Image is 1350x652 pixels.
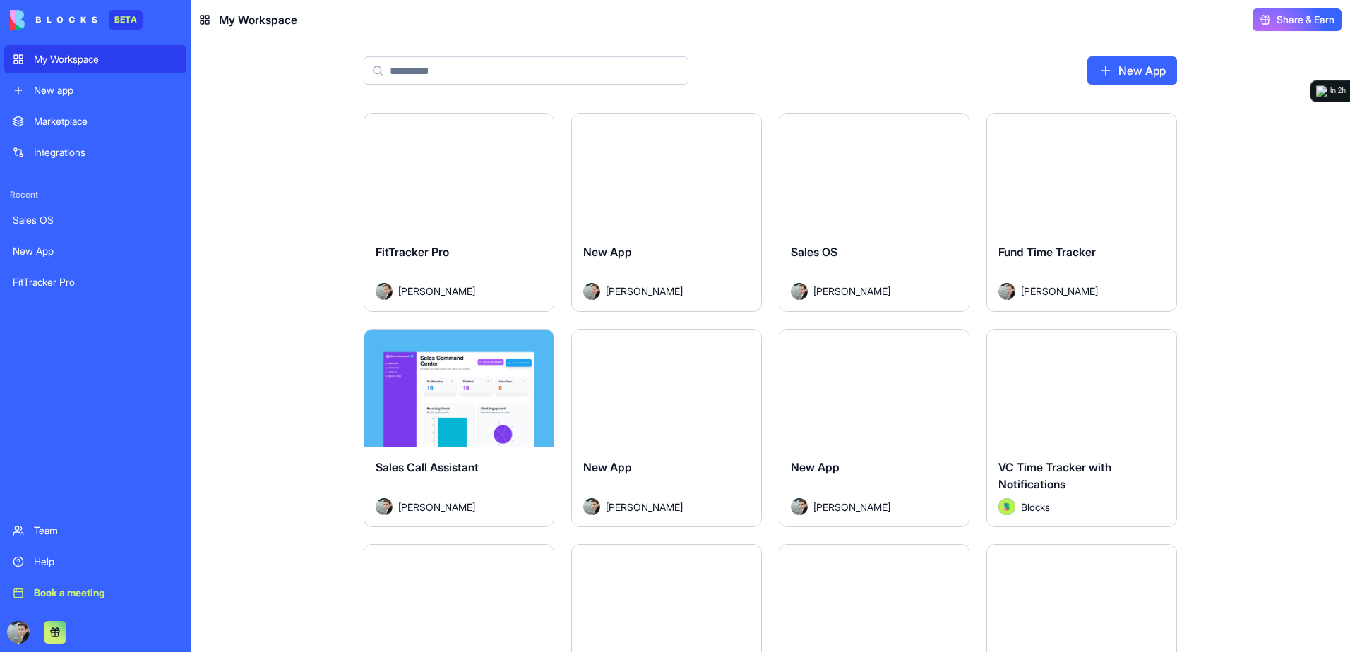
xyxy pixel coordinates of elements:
[583,498,600,515] img: Avatar
[1021,284,1098,298] span: [PERSON_NAME]
[4,206,186,234] a: Sales OS
[4,579,186,607] a: Book a meeting
[986,113,1177,312] a: Fund Time TrackerAvatar[PERSON_NAME]
[7,621,30,644] img: ACg8ocLgft2zbYhxCVX_QnRk8wGO17UHpwh9gymK_VQRDnGx1cEcXohv=s96-c
[376,245,449,259] span: FitTracker Pro
[4,138,186,167] a: Integrations
[109,10,143,30] div: BETA
[376,460,479,474] span: Sales Call Assistant
[998,498,1015,515] img: Avatar
[583,245,632,259] span: New App
[813,500,890,514] span: [PERSON_NAME]
[998,460,1111,491] span: VC Time Tracker with Notifications
[398,500,475,514] span: [PERSON_NAME]
[998,245,1096,259] span: Fund Time Tracker
[34,555,178,569] div: Help
[4,189,186,200] span: Recent
[34,83,178,97] div: New app
[13,275,178,289] div: FitTracker Pro
[34,145,178,159] div: Integrations
[364,113,554,312] a: FitTracker ProAvatar[PERSON_NAME]
[791,498,808,515] img: Avatar
[986,329,1177,528] a: VC Time Tracker with NotificationsAvatarBlocks
[4,107,186,135] a: Marketplace
[571,113,762,312] a: New AppAvatar[PERSON_NAME]
[606,500,683,514] span: [PERSON_NAME]
[398,284,475,298] span: [PERSON_NAME]
[1277,13,1334,27] span: Share & Earn
[13,244,178,258] div: New App
[34,524,178,538] div: Team
[10,10,143,30] a: BETA
[34,586,178,600] div: Book a meeting
[1087,56,1177,85] a: New App
[10,10,97,30] img: logo
[219,11,297,28] span: My Workspace
[4,237,186,265] a: New App
[376,498,393,515] img: Avatar
[779,113,969,312] a: Sales OSAvatar[PERSON_NAME]
[791,245,837,259] span: Sales OS
[791,283,808,300] img: Avatar
[606,284,683,298] span: [PERSON_NAME]
[998,283,1015,300] img: Avatar
[1021,500,1050,514] span: Blocks
[376,283,393,300] img: Avatar
[4,517,186,545] a: Team
[4,76,186,104] a: New app
[34,114,178,128] div: Marketplace
[813,284,890,298] span: [PERSON_NAME]
[34,52,178,66] div: My Workspace
[1253,8,1342,31] button: Share & Earn
[13,213,178,227] div: Sales OS
[583,460,632,474] span: New App
[583,283,600,300] img: Avatar
[364,329,554,528] a: Sales Call AssistantAvatar[PERSON_NAME]
[791,460,840,474] span: New App
[571,329,762,528] a: New AppAvatar[PERSON_NAME]
[4,548,186,576] a: Help
[1330,85,1346,97] div: In 2h
[1316,85,1327,97] img: logo
[779,329,969,528] a: New AppAvatar[PERSON_NAME]
[4,268,186,296] a: FitTracker Pro
[4,45,186,73] a: My Workspace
